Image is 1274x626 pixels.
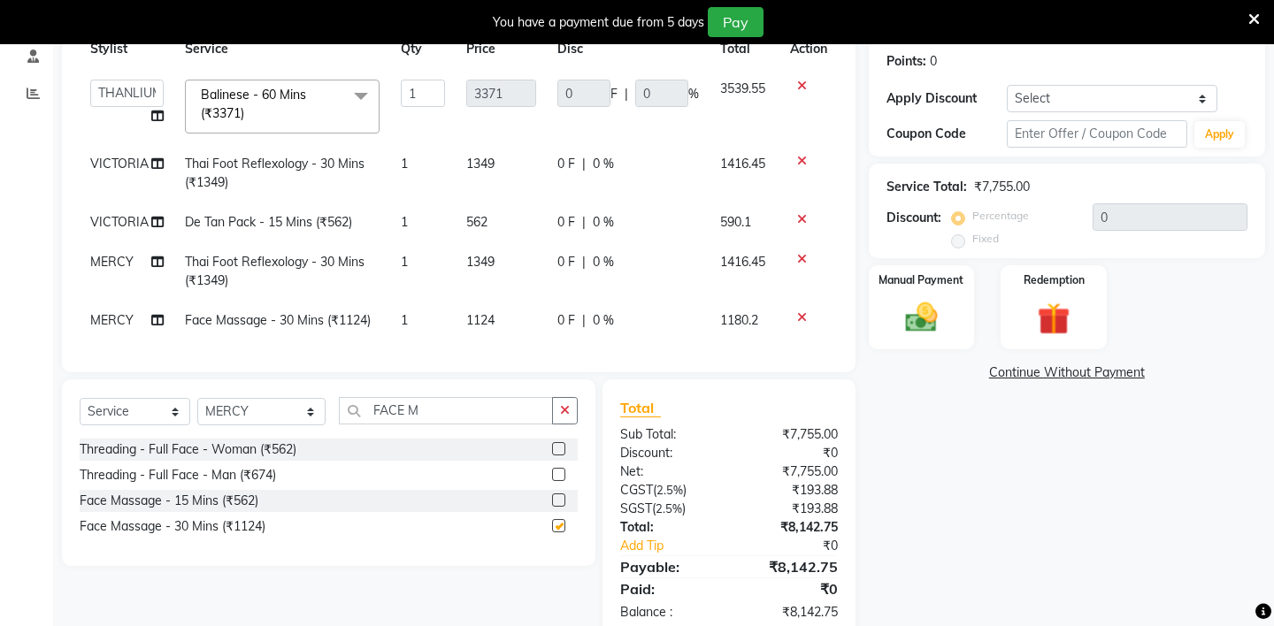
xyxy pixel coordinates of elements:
div: Threading - Full Face - Woman (₹562) [80,440,296,459]
span: 1124 [466,312,495,328]
span: | [625,85,628,103]
div: ₹7,755.00 [729,425,851,444]
input: Search or Scan [339,397,553,424]
span: 0 F [557,311,575,330]
span: 1416.45 [720,156,765,172]
span: F [610,85,618,103]
div: ₹8,142.75 [729,603,851,622]
span: 2.5% [656,501,682,515]
div: ₹193.88 [729,481,851,500]
span: De Tan Pack - 15 Mins (₹562) [185,214,352,230]
span: 0 F [557,253,575,271]
button: Pay [708,7,764,37]
th: Qty [390,29,456,69]
div: Paid: [607,578,729,599]
a: x [244,105,252,121]
span: 0 % [593,155,614,173]
div: Coupon Code [886,125,1007,143]
th: Service [174,29,390,69]
span: 2.5% [656,483,683,497]
div: ₹0 [749,537,851,555]
span: | [582,155,586,173]
span: VICTORIA [90,156,149,172]
span: % [688,85,699,103]
span: 0 % [593,213,614,232]
a: Continue Without Payment [872,363,1262,382]
div: ₹8,142.75 [729,518,851,537]
div: Threading - Full Face - Man (₹674) [80,466,276,485]
div: ₹7,755.00 [974,178,1030,196]
div: ( ) [607,481,729,500]
div: Discount: [886,209,941,227]
span: 3539.55 [720,80,765,96]
div: ( ) [607,500,729,518]
span: 0 F [557,213,575,232]
span: 590.1 [720,214,751,230]
span: VICTORIA [90,214,149,230]
span: 1349 [466,156,495,172]
span: 0 % [593,311,614,330]
span: Balinese - 60 Mins (₹3371) [201,87,306,121]
div: ₹8,142.75 [729,556,851,577]
span: Total [620,399,661,417]
th: Total [710,29,779,69]
input: Enter Offer / Coupon Code [1007,120,1187,148]
label: Percentage [972,208,1029,224]
div: Discount: [607,444,729,462]
div: Service Total: [886,178,967,196]
label: Redemption [1024,272,1085,288]
span: MERCY [90,312,134,328]
span: 1416.45 [720,254,765,270]
span: 1 [401,312,408,328]
div: Total: [607,518,729,537]
div: Sub Total: [607,425,729,444]
span: 1180.2 [720,312,758,328]
th: Disc [547,29,710,69]
span: Thai Foot Reflexology - 30 Mins (₹1349) [185,254,365,288]
div: Payable: [607,556,729,577]
span: 562 [466,214,487,230]
span: MERCY [90,254,134,270]
span: | [582,311,586,330]
div: Points: [886,52,926,71]
span: 1 [401,214,408,230]
div: Apply Discount [886,89,1007,108]
div: ₹0 [729,444,851,462]
span: 1349 [466,254,495,270]
th: Stylist [80,29,174,69]
label: Manual Payment [879,272,963,288]
div: Face Massage - 30 Mins (₹1124) [80,517,265,536]
div: ₹0 [729,578,851,599]
span: Thai Foot Reflexology - 30 Mins (₹1349) [185,156,365,190]
span: CGST [620,482,653,498]
span: 0 F [557,155,575,173]
label: Fixed [972,231,999,247]
span: 1 [401,156,408,172]
span: | [582,253,586,271]
div: Net: [607,462,729,481]
div: Face Massage - 15 Mins (₹562) [80,492,258,510]
div: ₹7,755.00 [729,462,851,481]
img: _cash.svg [895,299,948,336]
div: Balance : [607,603,729,622]
th: Price [456,29,546,69]
a: Add Tip [607,537,749,555]
span: 0 % [593,253,614,271]
img: _gift.svg [1027,299,1080,340]
th: Action [779,29,838,69]
div: You have a payment due from 5 days [493,13,704,32]
span: | [582,213,586,232]
span: 1 [401,254,408,270]
div: 0 [930,52,937,71]
button: Apply [1194,121,1245,148]
span: SGST [620,500,652,516]
div: ₹193.88 [729,500,851,518]
span: Face Massage - 30 Mins (₹1124) [185,312,371,328]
